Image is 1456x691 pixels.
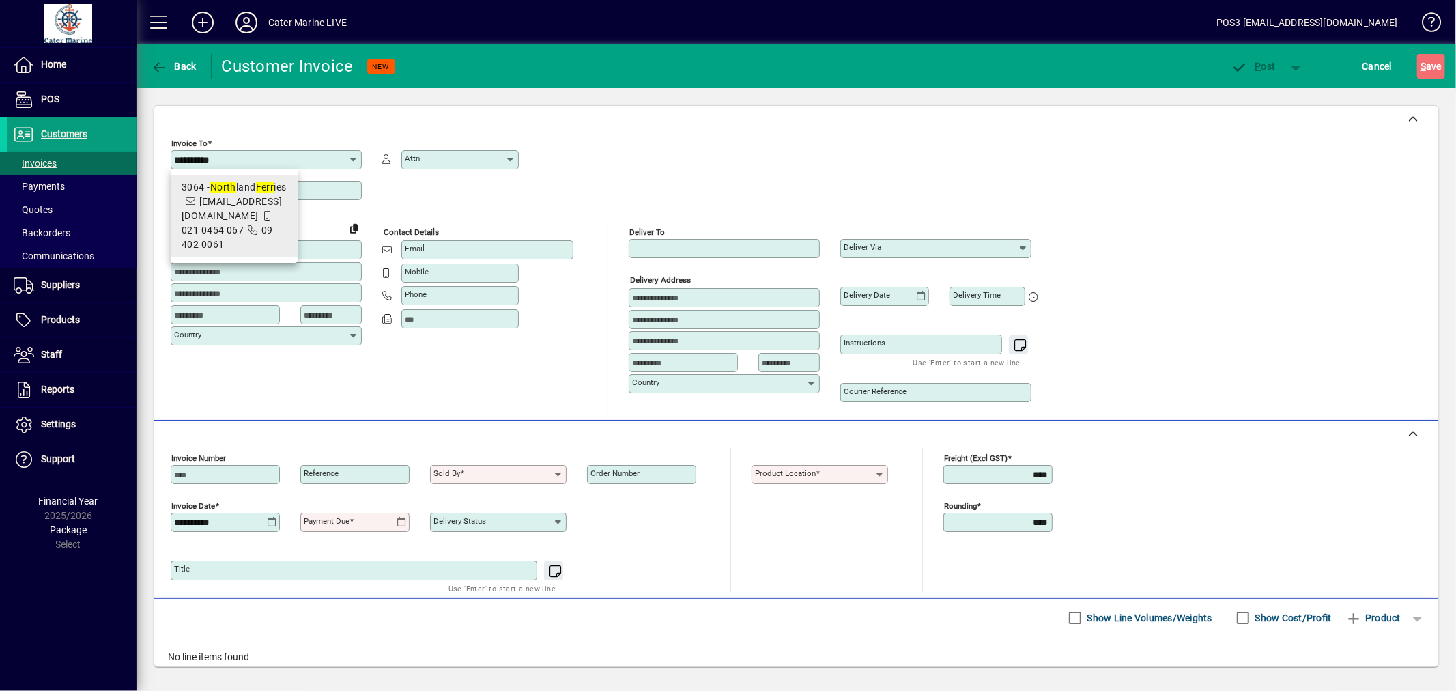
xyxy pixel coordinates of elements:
span: Products [41,314,80,325]
mat-label: Product location [755,468,816,478]
mat-label: Country [632,378,659,387]
mat-label: Phone [405,290,427,299]
button: Copy to Delivery address [343,217,365,239]
a: Communications [7,244,137,268]
mat-label: Order number [590,468,640,478]
a: Suppliers [7,268,137,302]
span: Staff [41,349,62,360]
a: Invoices [7,152,137,175]
app-page-header-button: Back [137,54,212,79]
mat-label: Instructions [844,338,885,348]
a: Quotes [7,198,137,221]
a: Products [7,303,137,337]
span: [EMAIL_ADDRESS][DOMAIN_NAME] [182,196,282,221]
span: Payments [14,181,65,192]
button: Cancel [1359,54,1396,79]
span: ost [1231,61,1276,72]
a: POS [7,83,137,117]
mat-label: Deliver To [629,227,665,237]
mat-label: Delivery status [433,516,486,526]
mat-option: 3064 - Northland Ferries [171,175,298,257]
label: Show Cost/Profit [1253,611,1332,625]
span: Home [41,59,66,70]
span: Back [151,61,197,72]
button: Post [1225,54,1283,79]
mat-label: Freight (excl GST) [944,453,1008,463]
span: Reports [41,384,74,395]
span: Invoices [14,158,57,169]
label: Show Line Volumes/Weights [1085,611,1212,625]
a: Backorders [7,221,137,244]
mat-hint: Use 'Enter' to start a new line [913,354,1020,370]
a: Staff [7,338,137,372]
span: NEW [373,62,390,71]
button: Back [147,54,200,79]
div: Cater Marine LIVE [268,12,347,33]
a: Support [7,442,137,477]
span: Financial Year [39,496,98,507]
mat-hint: Use 'Enter' to start a new line [448,580,556,596]
mat-label: Attn [405,154,420,163]
button: Add [181,10,225,35]
button: Product [1339,606,1408,630]
mat-label: Country [174,330,201,339]
div: 3064 - land ies [182,180,287,195]
div: POS3 [EMAIL_ADDRESS][DOMAIN_NAME] [1216,12,1398,33]
mat-label: Courier Reference [844,386,907,396]
span: P [1255,61,1261,72]
span: Customers [41,128,87,139]
span: S [1421,61,1426,72]
button: Save [1417,54,1445,79]
mat-label: Invoice To [171,139,208,148]
mat-label: Payment due [304,516,349,526]
a: Settings [7,408,137,442]
span: Quotes [14,204,53,215]
a: Home [7,48,137,82]
mat-label: Delivery time [953,290,1001,300]
span: Support [41,453,75,464]
span: Package [50,524,87,535]
mat-label: Deliver via [844,242,881,252]
span: Cancel [1362,55,1393,77]
mat-label: Email [405,244,425,253]
div: No line items found [154,636,1438,678]
a: Knowledge Base [1412,3,1439,47]
mat-label: Rounding [944,501,977,511]
em: Ferr [256,182,274,193]
em: North [210,182,236,193]
mat-label: Reference [304,468,339,478]
span: 021 0454 067 [182,225,244,236]
span: Communications [14,251,94,262]
mat-label: Invoice number [171,453,226,463]
span: Product [1345,607,1401,629]
span: Suppliers [41,279,80,290]
div: Customer Invoice [222,55,354,77]
a: Payments [7,175,137,198]
mat-label: Mobile [405,267,429,277]
span: POS [41,94,59,104]
button: Profile [225,10,268,35]
mat-label: Title [174,564,190,574]
span: ave [1421,55,1442,77]
mat-label: Invoice date [171,501,215,511]
mat-label: Sold by [433,468,460,478]
span: Backorders [14,227,70,238]
mat-label: Delivery date [844,290,890,300]
span: Settings [41,419,76,429]
a: Reports [7,373,137,407]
